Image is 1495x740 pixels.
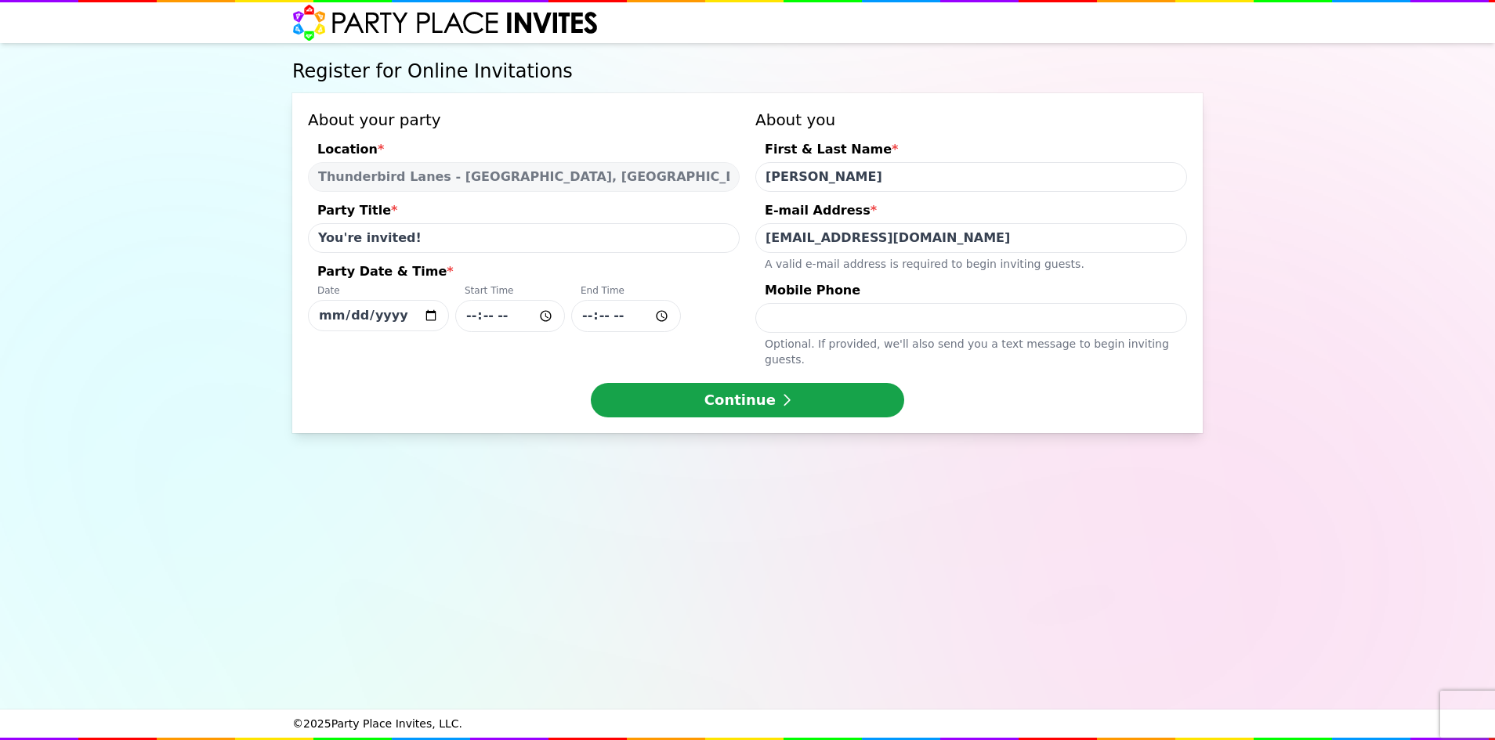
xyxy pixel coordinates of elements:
[308,140,740,162] div: Location
[308,262,740,284] div: Party Date & Time
[591,383,904,417] button: Continue
[755,109,1187,131] h3: About you
[308,223,740,253] input: Party Title*
[292,59,1203,84] h1: Register for Online Invitations
[292,709,1203,738] div: © 2025 Party Place Invites, LLC.
[308,284,449,300] div: Date
[455,284,565,300] div: Start Time
[292,4,599,42] img: Party Place Invites
[571,284,681,300] div: End Time
[755,201,1187,223] div: E-mail Address
[308,300,449,331] input: Party Date & Time*DateStart TimeEnd Time
[308,109,740,131] h3: About your party
[755,162,1187,192] input: First & Last Name*
[308,162,740,192] select: Location*
[755,281,1187,303] div: Mobile Phone
[755,253,1187,272] div: A valid e-mail address is required to begin inviting guests.
[755,303,1187,333] input: Mobile PhoneOptional. If provided, we'll also send you a text message to begin inviting guests.
[755,223,1187,253] input: E-mail Address*A valid e-mail address is required to begin inviting guests.
[308,201,740,223] div: Party Title
[455,300,565,332] input: Party Date & Time*DateStart TimeEnd Time
[755,333,1187,367] div: Optional. If provided, we ' ll also send you a text message to begin inviting guests.
[755,140,1187,162] div: First & Last Name
[571,300,681,332] input: Party Date & Time*DateStart TimeEnd Time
